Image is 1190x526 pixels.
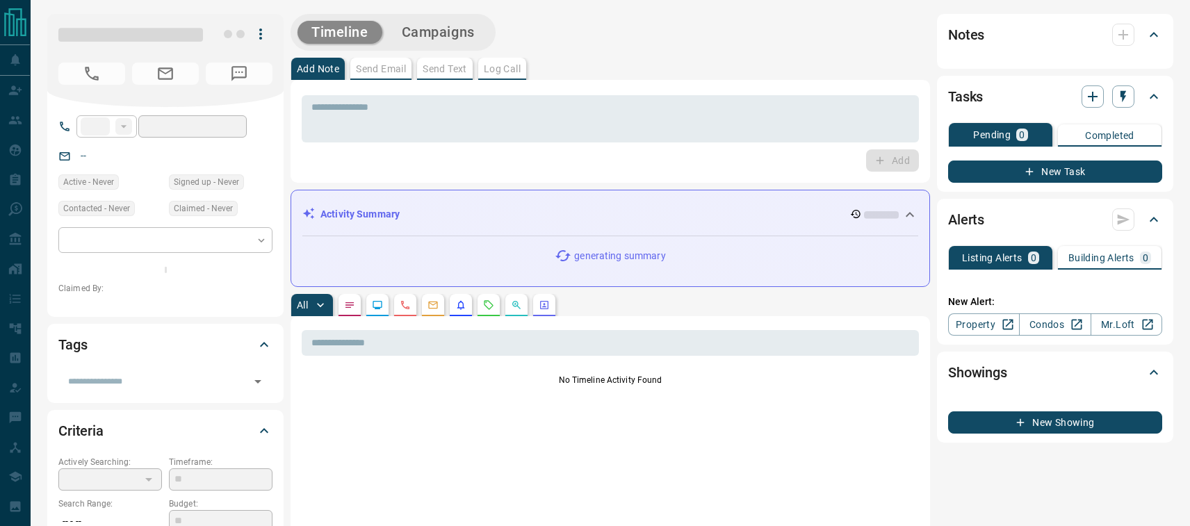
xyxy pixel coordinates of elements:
[388,21,489,44] button: Campaigns
[948,203,1162,236] div: Alerts
[58,334,87,356] h2: Tags
[948,208,984,231] h2: Alerts
[297,300,308,310] p: All
[948,411,1162,434] button: New Showing
[58,414,272,447] div: Criteria
[320,207,400,222] p: Activity Summary
[81,150,86,161] a: --
[948,80,1162,113] div: Tasks
[973,130,1011,140] p: Pending
[427,299,439,311] svg: Emails
[297,21,382,44] button: Timeline
[1019,130,1025,140] p: 0
[58,63,125,85] span: No Number
[948,18,1162,51] div: Notes
[1091,313,1162,336] a: Mr.Loft
[1031,253,1036,263] p: 0
[574,249,665,263] p: generating summary
[297,64,339,74] p: Add Note
[1019,313,1091,336] a: Condos
[132,63,199,85] span: No Email
[206,63,272,85] span: No Number
[962,253,1022,263] p: Listing Alerts
[174,202,233,215] span: Claimed - Never
[948,361,1007,384] h2: Showings
[948,313,1020,336] a: Property
[455,299,466,311] svg: Listing Alerts
[58,420,104,442] h2: Criteria
[483,299,494,311] svg: Requests
[169,456,272,468] p: Timeframe:
[302,202,918,227] div: Activity Summary
[511,299,522,311] svg: Opportunities
[1068,253,1134,263] p: Building Alerts
[58,328,272,361] div: Tags
[248,372,268,391] button: Open
[948,24,984,46] h2: Notes
[174,175,239,189] span: Signed up - Never
[58,282,272,295] p: Claimed By:
[948,295,1162,309] p: New Alert:
[58,456,162,468] p: Actively Searching:
[948,356,1162,389] div: Showings
[1085,131,1134,140] p: Completed
[372,299,383,311] svg: Lead Browsing Activity
[63,175,114,189] span: Active - Never
[302,374,919,386] p: No Timeline Activity Found
[169,498,272,510] p: Budget:
[58,498,162,510] p: Search Range:
[344,299,355,311] svg: Notes
[1143,253,1148,263] p: 0
[400,299,411,311] svg: Calls
[948,85,983,108] h2: Tasks
[948,161,1162,183] button: New Task
[539,299,550,311] svg: Agent Actions
[63,202,130,215] span: Contacted - Never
